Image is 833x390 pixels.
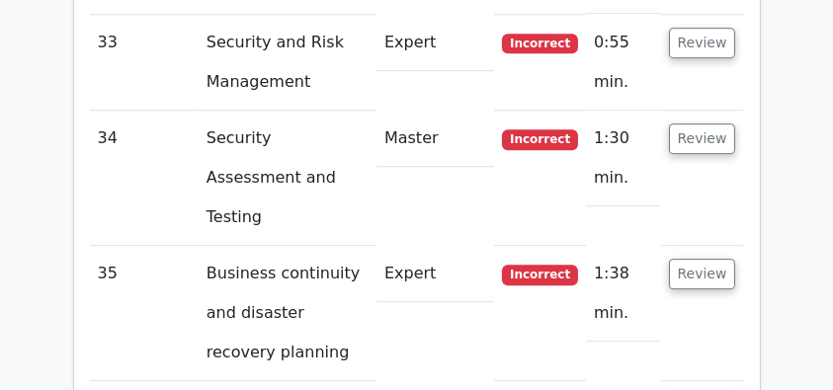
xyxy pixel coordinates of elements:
td: 33 [90,15,199,111]
td: Security and Risk Management [199,15,376,111]
td: 1:38 min. [586,246,661,342]
td: Expert [376,246,494,302]
td: 35 [90,246,199,381]
td: 1:30 min. [586,111,661,206]
td: Security Assessment and Testing [199,111,376,246]
td: Business continuity and disaster recovery planning [199,246,376,381]
td: 34 [90,111,199,246]
td: Master [376,111,494,167]
span: Incorrect [502,265,578,284]
span: Incorrect [502,34,578,53]
td: Expert [376,15,494,71]
button: Review [669,123,736,154]
span: Incorrect [502,129,578,149]
button: Review [669,259,736,289]
button: Review [669,28,736,58]
td: 0:55 min. [586,15,661,111]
